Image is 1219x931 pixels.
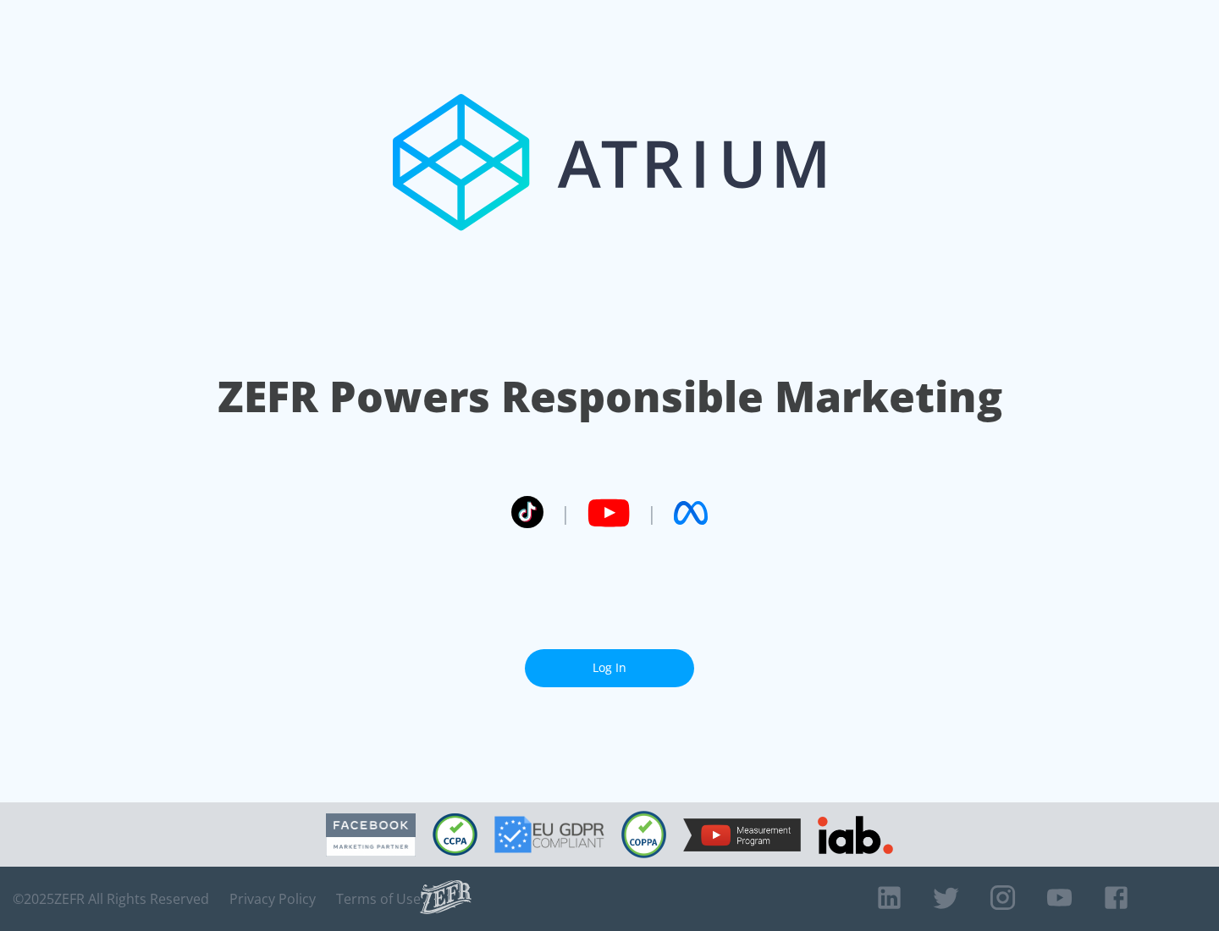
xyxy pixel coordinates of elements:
span: © 2025 ZEFR All Rights Reserved [13,890,209,907]
img: GDPR Compliant [494,816,604,853]
img: YouTube Measurement Program [683,818,801,851]
h1: ZEFR Powers Responsible Marketing [218,367,1002,426]
img: COPPA Compliant [621,811,666,858]
img: CCPA Compliant [433,813,477,856]
a: Privacy Policy [229,890,316,907]
span: | [647,500,657,526]
a: Terms of Use [336,890,421,907]
img: IAB [818,816,893,854]
span: | [560,500,571,526]
img: Facebook Marketing Partner [326,813,416,857]
a: Log In [525,649,694,687]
